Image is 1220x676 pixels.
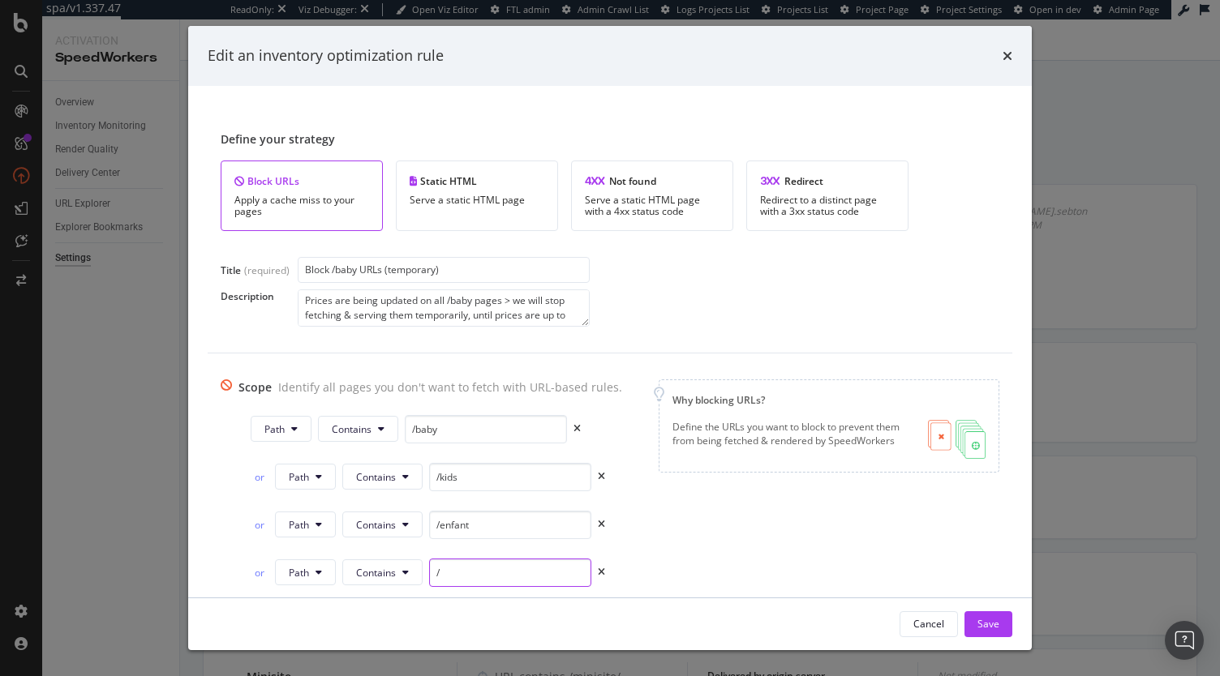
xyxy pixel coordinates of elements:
div: Description [221,289,298,303]
textarea: Prices are being updated on all /baby pages > we will stop fetching & serving them temporarily, u... [298,289,590,327]
div: Redirect to a distinct page with a 3xx status code [760,195,895,217]
button: Path [275,511,336,537]
button: Cancel [900,611,958,637]
button: Contains [342,511,423,537]
div: Block URLs [234,174,369,188]
div: Serve a static HTML page with a 4xx status code [585,195,720,217]
div: or [251,566,268,580]
div: Define the URLs you want to block to prevent them from being fetched & rendered by SpeedWorkers [672,420,915,459]
div: or [251,518,268,532]
button: Contains [342,464,423,490]
div: Scope [238,379,272,396]
img: BcZuvvtF.png [928,420,986,459]
div: Cancel [913,617,944,631]
span: Contains [332,422,372,436]
div: modal [188,26,1032,650]
button: Save [964,611,1012,637]
div: Apply a cache miss to your pages [234,195,369,217]
button: Contains [318,416,398,442]
div: times [573,424,581,434]
button: Path [275,559,336,585]
div: times [1003,45,1012,66]
div: times [598,520,605,529]
div: Save [977,617,999,631]
div: Static HTML [410,174,544,188]
div: Not found [585,174,720,188]
span: Path [289,518,309,532]
button: Path [251,416,311,442]
div: Redirect [760,174,895,188]
span: Path [289,470,309,484]
div: times [598,472,605,481]
div: Define your strategy [221,131,999,148]
div: Identify all pages you don't want to fetch with URL-based rules. [278,379,622,396]
span: Contains [356,566,396,580]
span: Contains [356,470,396,484]
div: (required) [244,263,290,277]
div: Edit an inventory optimization rule [208,45,444,66]
button: Path [275,464,336,490]
div: Open Intercom Messenger [1165,621,1204,660]
span: Path [289,566,309,580]
span: Contains [356,518,396,532]
div: Title [221,263,241,277]
div: or [251,470,268,484]
div: times [598,567,605,577]
button: Contains [342,559,423,585]
div: Serve a static HTML page [410,195,544,206]
div: Why blocking URLs? [672,393,986,407]
span: Path [264,422,285,436]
